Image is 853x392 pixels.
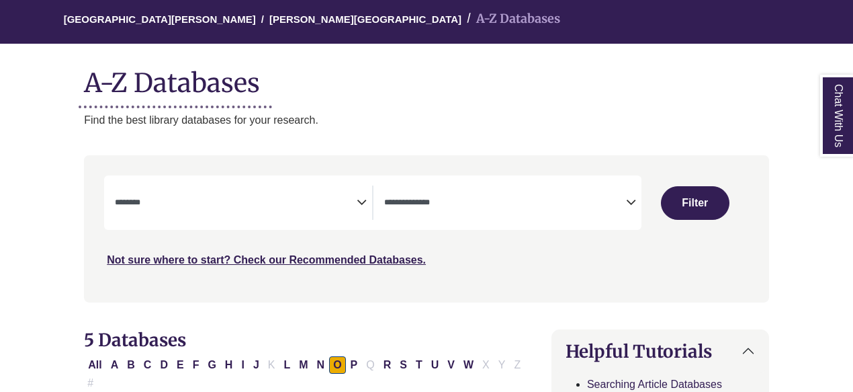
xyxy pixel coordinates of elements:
button: Filter Results L [279,356,294,374]
button: Filter Results H [221,356,237,374]
button: All [84,356,105,374]
button: Filter Results W [459,356,478,374]
textarea: Search [384,198,626,209]
button: Filter Results O [329,356,345,374]
button: Filter Results V [443,356,459,374]
button: Filter Results I [237,356,248,374]
button: Filter Results J [249,356,263,374]
button: Submit for Search Results [661,186,729,220]
h1: A-Z Databases [84,57,769,98]
li: A-Z Databases [461,9,560,29]
button: Filter Results C [140,356,156,374]
button: Filter Results E [173,356,188,374]
button: Filter Results B [123,356,139,374]
div: Alpha-list to filter by first letter of database name [84,358,526,388]
a: Not sure where to start? Check our Recommended Databases. [107,254,426,266]
button: Filter Results R [379,356,396,374]
button: Filter Results S [396,356,411,374]
nav: Search filters [84,155,769,302]
a: [PERSON_NAME][GEOGRAPHIC_DATA] [269,11,461,25]
button: Filter Results P [347,356,362,374]
button: Filter Results M [295,356,312,374]
button: Filter Results G [204,356,220,374]
button: Filter Results T [412,356,426,374]
a: [GEOGRAPHIC_DATA][PERSON_NAME] [64,11,256,25]
button: Filter Results A [107,356,123,374]
button: Filter Results D [156,356,172,374]
textarea: Search [115,198,357,209]
button: Filter Results U [427,356,443,374]
button: Filter Results N [313,356,329,374]
p: Find the best library databases for your research. [84,112,769,129]
button: Helpful Tutorials [552,330,768,373]
button: Filter Results F [189,356,204,374]
span: 5 Databases [84,329,186,351]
